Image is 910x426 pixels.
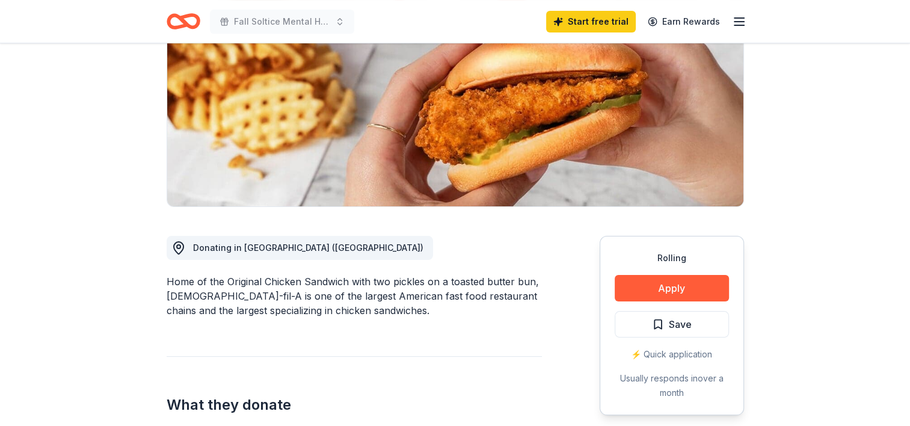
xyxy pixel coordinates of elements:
h2: What they donate [167,395,542,415]
div: ⚡️ Quick application [615,347,729,362]
button: Save [615,311,729,338]
a: Earn Rewards [641,11,727,32]
div: Usually responds in over a month [615,371,729,400]
button: Fall Soltice Mental Health Summit [210,10,354,34]
span: Donating in [GEOGRAPHIC_DATA] ([GEOGRAPHIC_DATA]) [193,242,423,253]
span: Save [669,316,692,332]
span: Fall Soltice Mental Health Summit [234,14,330,29]
a: Home [167,7,200,35]
div: Home of the Original Chicken Sandwich with two pickles on a toasted butter bun, [DEMOGRAPHIC_DATA... [167,274,542,318]
a: Start free trial [546,11,636,32]
div: Rolling [615,251,729,265]
button: Apply [615,275,729,301]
